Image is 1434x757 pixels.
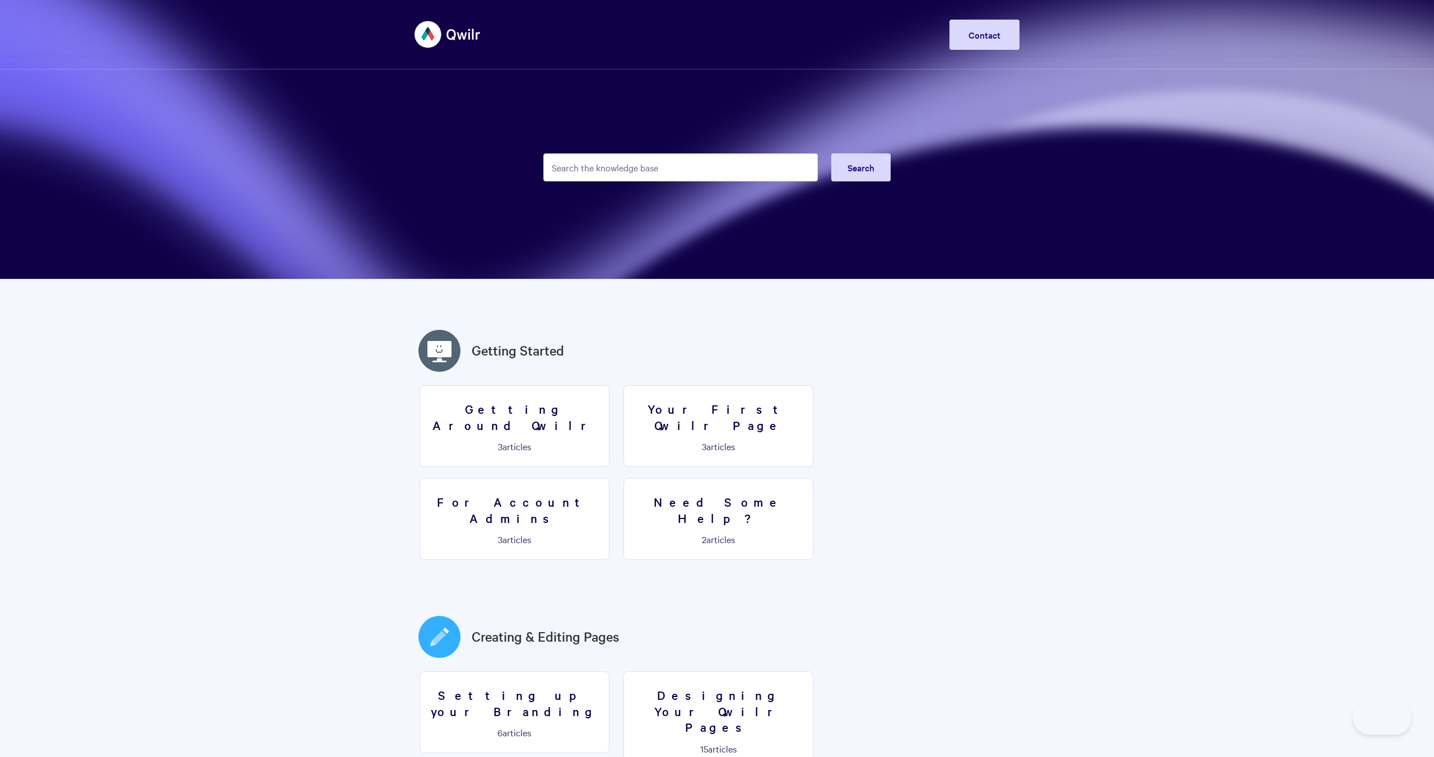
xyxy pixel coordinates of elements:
[420,385,609,467] a: Getting Around Qwilr 3articles
[498,440,502,452] span: 3
[420,671,609,753] a: Setting up your Branding 6articles
[472,627,620,647] a: Creating & Editing Pages
[702,440,706,452] span: 3
[631,534,806,544] p: articles
[848,161,874,174] span: Search
[420,478,609,560] a: For Account Admins 3articles
[427,727,602,737] p: articles
[702,533,706,545] span: 2
[949,20,1019,50] a: Contact
[623,385,813,467] a: Your First Qwilr Page 3articles
[427,534,602,544] p: articles
[631,401,806,433] h3: Your First Qwilr Page
[497,726,502,739] span: 6
[498,533,502,545] span: 3
[1353,701,1412,735] iframe: Toggle Customer Support
[631,494,806,526] h3: Need Some Help?
[427,687,602,719] h3: Setting up your Branding
[623,478,813,560] a: Need Some Help? 2articles
[631,687,806,735] h3: Designing Your Qwilr Pages
[427,494,602,526] h3: For Account Admins
[415,13,481,55] img: Qwilr Help Center
[631,744,806,754] p: articles
[831,153,891,181] button: Search
[472,340,564,361] a: Getting Started
[631,441,806,451] p: articles
[427,401,602,433] h3: Getting Around Qwilr
[543,153,818,181] input: Search the knowledge base
[700,742,708,755] span: 15
[427,441,602,451] p: articles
